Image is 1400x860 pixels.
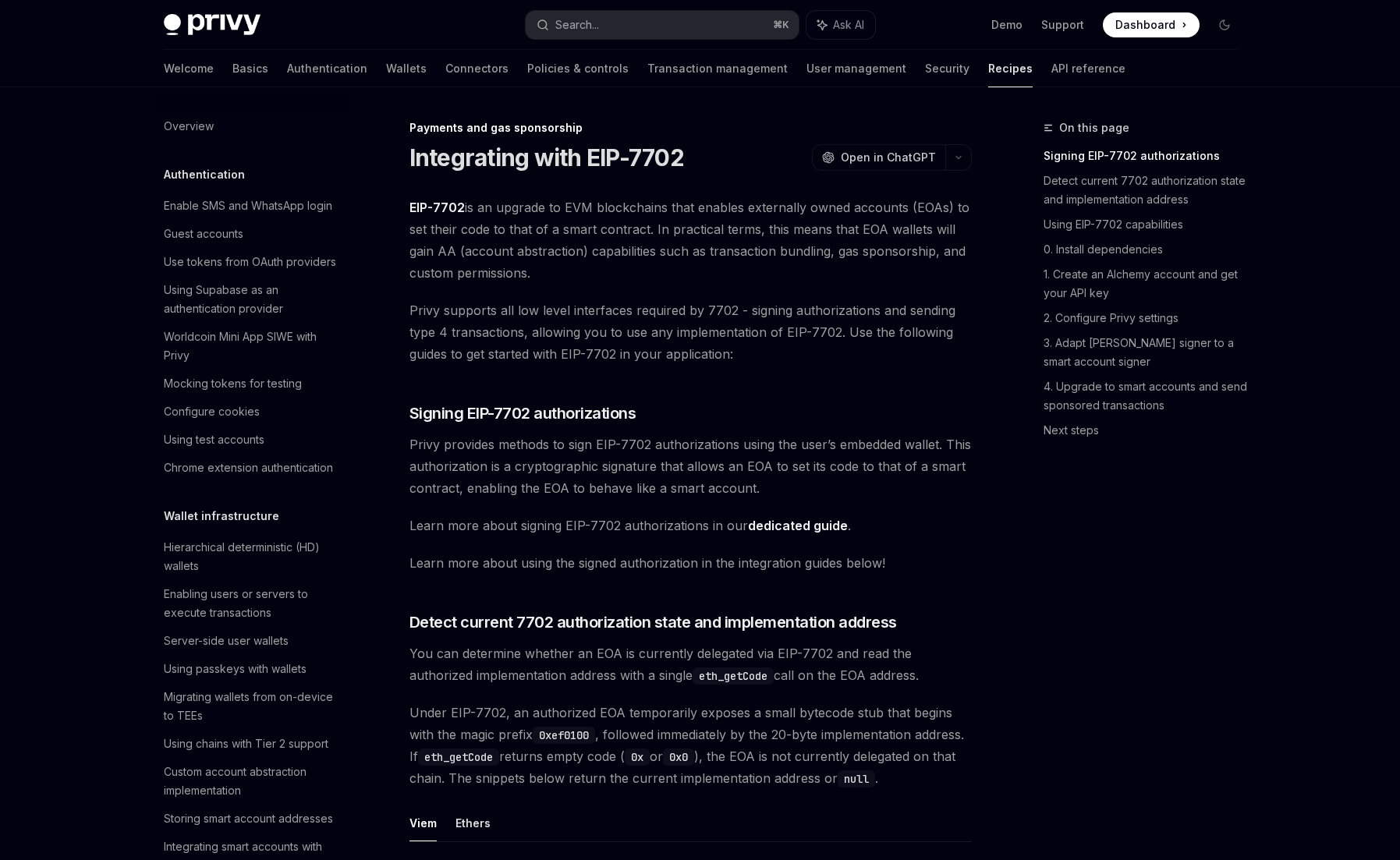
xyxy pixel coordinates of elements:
span: On this page [1059,119,1129,137]
a: Policies & controls [527,50,629,87]
a: Dashboard [1103,12,1200,37]
div: Mocking tokens for testing [164,374,302,393]
div: Overview [164,117,214,136]
span: Open in ChatGPT [841,150,936,165]
a: 1. Create an Alchemy account and get your API key [1044,262,1249,306]
a: Overview [151,112,351,140]
button: Open in ChatGPT [812,144,945,171]
button: Viem [409,805,437,841]
div: Guest accounts [164,225,243,243]
span: Privy supports all low level interfaces required by 7702 - signing authorizations and sending typ... [409,299,972,365]
a: Custom account abstraction implementation [151,758,351,805]
code: eth_getCode [693,667,774,685]
code: null [838,770,875,787]
a: Worldcoin Mini App SIWE with Privy [151,323,351,370]
span: Signing EIP-7702 authorizations [409,402,636,424]
a: 0. Install dependencies [1044,237,1249,262]
a: Recipes [988,50,1033,87]
a: Using chains with Tier 2 support [151,730,351,758]
h5: Authentication [164,165,245,184]
div: Migrating wallets from on-device to TEEs [164,688,342,725]
a: Demo [991,17,1023,33]
a: Configure cookies [151,398,351,426]
span: You can determine whether an EOA is currently delegated via EIP-7702 and read the authorized impl... [409,642,972,686]
span: Ask AI [833,17,864,33]
a: 4. Upgrade to smart accounts and send sponsored transactions [1044,374,1249,418]
a: 3. Adapt [PERSON_NAME] signer to a smart account signer [1044,331,1249,374]
div: Chrome extension authentication [164,458,333,477]
div: Enabling users or servers to execute transactions [164,585,342,622]
a: 2. Configure Privy settings [1044,306,1249,331]
a: Migrating wallets from on-device to TEEs [151,683,351,730]
h5: Wallet infrastructure [164,507,279,526]
a: Detect current 7702 authorization state and implementation address [1044,168,1249,212]
span: ⌘ K [773,19,789,31]
span: is an upgrade to EVM blockchains that enables externally owned accounts (EOAs) to set their code ... [409,196,972,284]
span: Learn more about using the signed authorization in the integration guides below! [409,552,972,574]
button: Ethers [455,805,491,841]
a: Enable SMS and WhatsApp login [151,192,351,220]
img: dark logo [164,14,261,36]
a: Hierarchical deterministic (HD) wallets [151,533,351,580]
a: EIP-7702 [409,200,465,216]
a: Using test accounts [151,426,351,454]
a: Transaction management [647,50,788,87]
a: API reference [1051,50,1125,87]
a: Security [925,50,969,87]
a: Use tokens from OAuth providers [151,248,351,276]
code: 0x0 [663,749,694,766]
a: Authentication [287,50,367,87]
div: Using passkeys with wallets [164,660,307,678]
a: Using EIP-7702 capabilities [1044,212,1249,237]
a: Using Supabase as an authentication provider [151,276,351,323]
a: Signing EIP-7702 authorizations [1044,143,1249,168]
div: Hierarchical deterministic (HD) wallets [164,538,342,575]
a: Chrome extension authentication [151,454,351,482]
div: Using chains with Tier 2 support [164,734,328,753]
div: Enable SMS and WhatsApp login [164,196,332,215]
span: Detect current 7702 authorization state and implementation address [409,611,897,633]
a: Storing smart account addresses [151,805,351,833]
a: Enabling users or servers to execute transactions [151,580,351,627]
a: dedicated guide [748,518,848,534]
a: Next steps [1044,418,1249,443]
a: Basics [232,50,268,87]
span: Under EIP-7702, an authorized EOA temporarily exposes a small bytecode stub that begins with the ... [409,702,972,789]
code: eth_getCode [418,749,499,766]
a: Connectors [445,50,509,87]
div: Using test accounts [164,430,264,449]
code: 0xef0100 [533,727,595,744]
a: Support [1041,17,1084,33]
div: Server-side user wallets [164,632,289,650]
div: Configure cookies [164,402,260,421]
span: Learn more about signing EIP-7702 authorizations in our . [409,515,972,536]
div: Using Supabase as an authentication provider [164,281,342,318]
div: Custom account abstraction implementation [164,763,342,800]
a: Server-side user wallets [151,627,351,655]
a: Wallets [386,50,427,87]
div: Search... [555,16,599,34]
button: Ask AI [806,11,875,39]
a: Using passkeys with wallets [151,655,351,683]
button: Toggle dark mode [1212,12,1237,37]
div: Worldcoin Mini App SIWE with Privy [164,327,342,365]
a: Guest accounts [151,220,351,248]
a: User management [806,50,906,87]
span: Dashboard [1115,17,1175,33]
span: Privy provides methods to sign EIP-7702 authorizations using the user’s embedded wallet. This aut... [409,434,972,499]
div: Use tokens from OAuth providers [164,253,336,271]
div: Payments and gas sponsorship [409,120,972,136]
div: Storing smart account addresses [164,809,333,828]
code: 0x [625,749,650,766]
button: Search...⌘K [526,11,799,39]
a: Welcome [164,50,214,87]
a: Mocking tokens for testing [151,370,351,398]
h1: Integrating with EIP-7702 [409,143,684,172]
